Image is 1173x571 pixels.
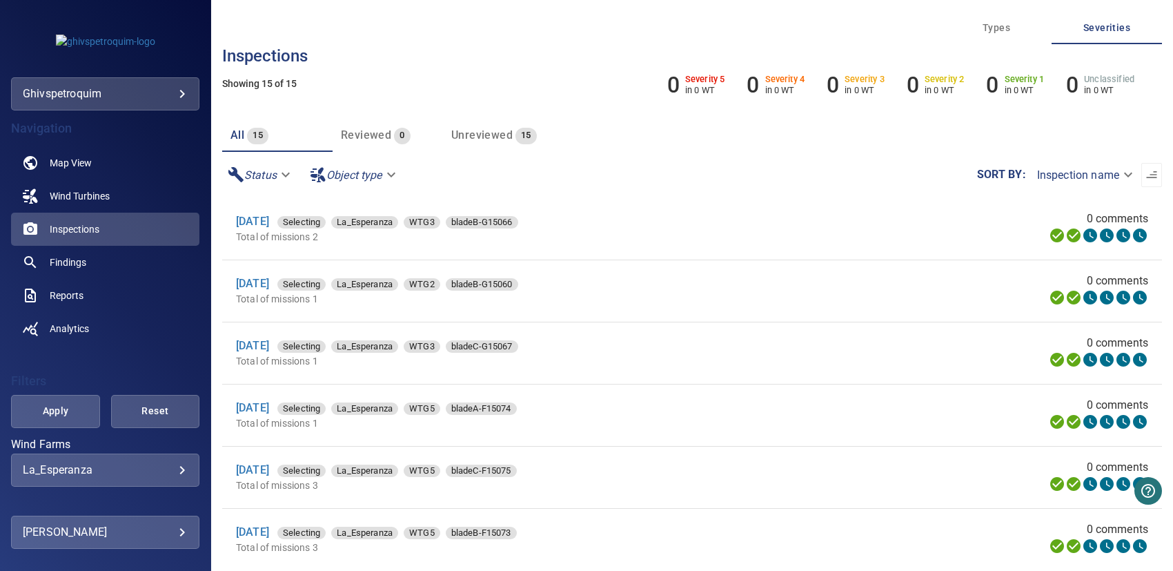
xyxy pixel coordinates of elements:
div: Selecting [277,278,326,291]
a: analytics noActive [11,312,199,345]
span: WTG3 [404,340,440,354]
div: WTG2 [404,278,440,291]
svg: Classification 0% [1132,227,1148,244]
span: Selecting [277,340,326,354]
span: Findings [50,255,86,269]
div: WTG5 [404,465,440,477]
a: findings noActive [11,246,199,279]
svg: Data Formatted 100% [1065,351,1082,368]
h5: Showing 15 of 15 [222,79,1162,89]
em: Status [244,168,277,182]
span: bladeC-F15075 [446,464,517,478]
a: reports noActive [11,279,199,312]
span: Reports [50,289,83,302]
svg: Classification 0% [1132,414,1148,430]
li: Severity 1 [986,72,1044,98]
em: Object type [326,168,382,182]
svg: Data Formatted 100% [1065,538,1082,554]
h6: Severity 1 [1005,75,1045,84]
li: Severity Unclassified [1066,72,1134,98]
div: Wind Farms [11,454,199,487]
label: Wind Farms [11,439,199,450]
h6: Severity 4 [765,75,805,84]
div: La_Esperanza [331,340,398,353]
p: in 0 WT [1084,85,1134,95]
div: Inspection name [1026,163,1141,187]
p: Total of missions 3 [236,478,784,492]
svg: Selecting 0% [1082,476,1098,492]
span: 0 [394,128,410,144]
svg: Selecting 0% [1082,351,1098,368]
a: [DATE] [236,525,269,539]
svg: ML Processing 0% [1098,538,1115,554]
svg: Uploading 100% [1049,414,1065,430]
div: Selecting [277,216,326,229]
svg: ML Processing 0% [1098,351,1115,368]
p: Total of missions 1 [236,292,785,306]
span: 0 comments [1087,273,1149,289]
span: La_Esperanza [331,464,398,478]
svg: Selecting 0% [1082,289,1098,306]
svg: Classification 0% [1132,289,1148,306]
h6: Unclassified [1084,75,1134,84]
span: La_Esperanza [331,215,398,229]
span: WTG5 [404,402,440,416]
span: Analytics [50,322,89,336]
svg: Classification 0% [1132,351,1148,368]
h6: Severity 5 [685,75,725,84]
h6: Severity 2 [925,75,965,84]
span: WTG5 [404,526,440,540]
svg: Classification 0% [1132,476,1148,492]
svg: Matching 0% [1115,289,1132,306]
svg: ML Processing 0% [1098,227,1115,244]
svg: Matching 0% [1115,414,1132,430]
p: in 0 WT [685,85,725,95]
a: inspections active [11,213,199,246]
svg: ML Processing 0% [1098,476,1115,492]
a: windturbines noActive [11,180,199,213]
span: 0 comments [1087,459,1149,476]
span: La_Esperanza [331,526,398,540]
h6: 0 [907,72,919,98]
div: La_Esperanza [331,403,398,415]
p: Total of missions 2 [236,230,785,244]
span: WTG5 [404,464,440,478]
img: ghivspetroquim-logo [56,35,155,48]
div: La_Esperanza [331,465,398,477]
span: bladeA-F15074 [446,402,517,416]
p: Total of missions 3 [236,541,784,554]
li: Severity 4 [747,72,805,98]
p: in 0 WT [765,85,805,95]
span: La_Esperanza [331,278,398,291]
div: bladeC-F15075 [446,465,517,477]
li: Severity 5 [667,72,725,98]
div: ghivspetroquim [11,77,199,110]
span: Severities [1060,19,1154,37]
span: Wind Turbines [50,189,110,203]
span: Apply [28,403,82,420]
svg: Classification 0% [1132,538,1148,554]
span: La_Esperanza [331,340,398,354]
p: in 0 WT [925,85,965,95]
div: Selecting [277,340,326,353]
svg: Uploading 100% [1049,289,1065,306]
a: [DATE] [236,277,269,290]
div: ghivspetroquim [23,83,188,105]
a: [DATE] [236,463,269,476]
svg: Uploading 100% [1049,227,1065,244]
a: map noActive [11,146,199,180]
div: bladeB-G15066 [446,216,518,229]
p: Total of missions 1 [236,354,785,368]
a: [DATE] [236,401,269,414]
span: 0 comments [1087,397,1149,414]
span: WTG3 [404,215,440,229]
div: Object type [304,163,404,187]
span: 15 [247,128,268,144]
h6: 0 [1066,72,1078,98]
svg: Data Formatted 100% [1065,227,1082,244]
h6: 0 [667,72,680,98]
div: La_Esperanza [23,463,188,476]
span: Map View [50,156,92,170]
span: Reset [128,403,182,420]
